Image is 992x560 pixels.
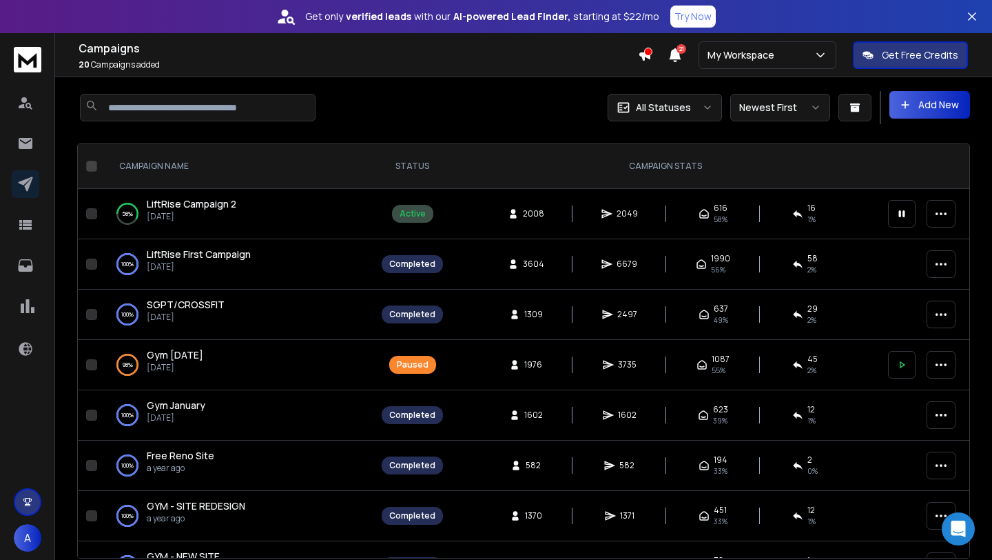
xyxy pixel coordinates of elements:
strong: AI-powered Lead Finder, [453,10,570,23]
span: 45 [807,354,818,365]
span: 1602 [524,410,543,421]
button: Get Free Credits [853,41,968,69]
button: Add New [889,91,970,119]
span: 1990 [711,253,730,264]
td: 98%Gym [DATE][DATE] [103,340,373,390]
div: Open Intercom Messenger [942,512,975,546]
p: 100 % [121,408,134,422]
span: 0 % [807,466,818,477]
div: Completed [389,259,435,270]
span: 12 [807,404,815,415]
td: 100%LiftRise First Campaign[DATE] [103,239,373,290]
span: 1371 [620,510,634,521]
span: 1309 [524,309,543,320]
td: 100%Gym January[DATE] [103,390,373,441]
span: Gym [DATE] [147,348,203,361]
a: Free Reno Site [147,449,214,463]
p: 100 % [121,308,134,321]
a: GYM - SITE REDESIGN [147,499,245,513]
p: My Workspace [707,48,780,62]
span: 58 % [714,214,727,225]
span: 623 [713,404,728,415]
p: [DATE] [147,312,225,323]
button: A [14,524,41,552]
span: 2 % [807,264,816,275]
th: STATUS [373,144,451,189]
p: [DATE] [147,211,236,222]
a: LiftRise First Campaign [147,248,251,261]
span: 1087 [712,354,730,365]
span: 56 % [711,264,725,275]
span: 58 [807,253,818,264]
div: Completed [389,510,435,521]
p: 58 % [122,207,133,221]
span: 6679 [617,259,637,270]
span: 1 % [807,516,816,527]
span: 12 [807,505,815,516]
th: CAMPAIGN NAME [103,144,373,189]
td: 100%GYM - SITE REDESIGNa year ago [103,491,373,541]
p: [DATE] [147,412,205,423]
div: Completed [389,460,435,471]
th: CAMPAIGN STATS [451,144,880,189]
p: 100 % [121,459,134,472]
span: 39 % [713,415,727,426]
a: SGPT/CROSSFIT [147,298,225,312]
span: 3735 [618,359,637,370]
p: [DATE] [147,362,203,373]
span: 451 [714,505,727,516]
p: a year ago [147,463,214,474]
span: Gym January [147,399,205,412]
button: Try Now [670,6,716,28]
span: 1 % [807,415,816,426]
span: 33 % [714,466,727,477]
span: 21 [676,44,686,54]
span: 637 [714,303,728,314]
span: 582 [619,460,634,471]
p: Get only with our starting at $22/mo [305,10,659,23]
p: Try Now [674,10,712,23]
p: 100 % [121,257,134,271]
span: 29 [807,303,818,314]
span: 2497 [617,309,637,320]
div: Paused [397,359,428,370]
a: Gym [DATE] [147,348,203,362]
h1: Campaigns [79,40,638,57]
td: 58%LiftRise Campaign 2[DATE] [103,189,373,239]
p: All Statuses [636,101,691,114]
a: Gym January [147,399,205,412]
span: 2 % [807,365,816,376]
span: 33 % [714,516,727,527]
p: Campaigns added [79,59,638,70]
span: GYM - SITE REDESIGN [147,499,245,512]
span: 2049 [617,208,638,219]
span: 2 % [807,314,816,326]
div: Active [400,208,426,219]
span: SGPT/CROSSFIT [147,298,225,311]
img: logo [14,47,41,72]
strong: verified leads [346,10,411,23]
span: LiftRise Campaign 2 [147,197,236,210]
p: [DATE] [147,261,251,272]
span: 194 [714,454,727,466]
td: 100%SGPT/CROSSFIT[DATE] [103,290,373,340]
button: Newest First [730,94,830,121]
span: 1 % [807,214,816,225]
span: 2008 [523,208,544,219]
span: 582 [526,460,541,471]
span: 1370 [525,510,542,521]
p: 100 % [121,509,134,523]
span: 616 [714,203,727,214]
span: 1976 [524,359,542,370]
div: Completed [389,410,435,421]
p: 98 % [123,358,133,372]
span: 16 [807,203,816,214]
span: 2 [807,454,812,466]
td: 100%Free Reno Sitea year ago [103,441,373,491]
p: Get Free Credits [882,48,958,62]
div: Completed [389,309,435,320]
span: 20 [79,59,90,70]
